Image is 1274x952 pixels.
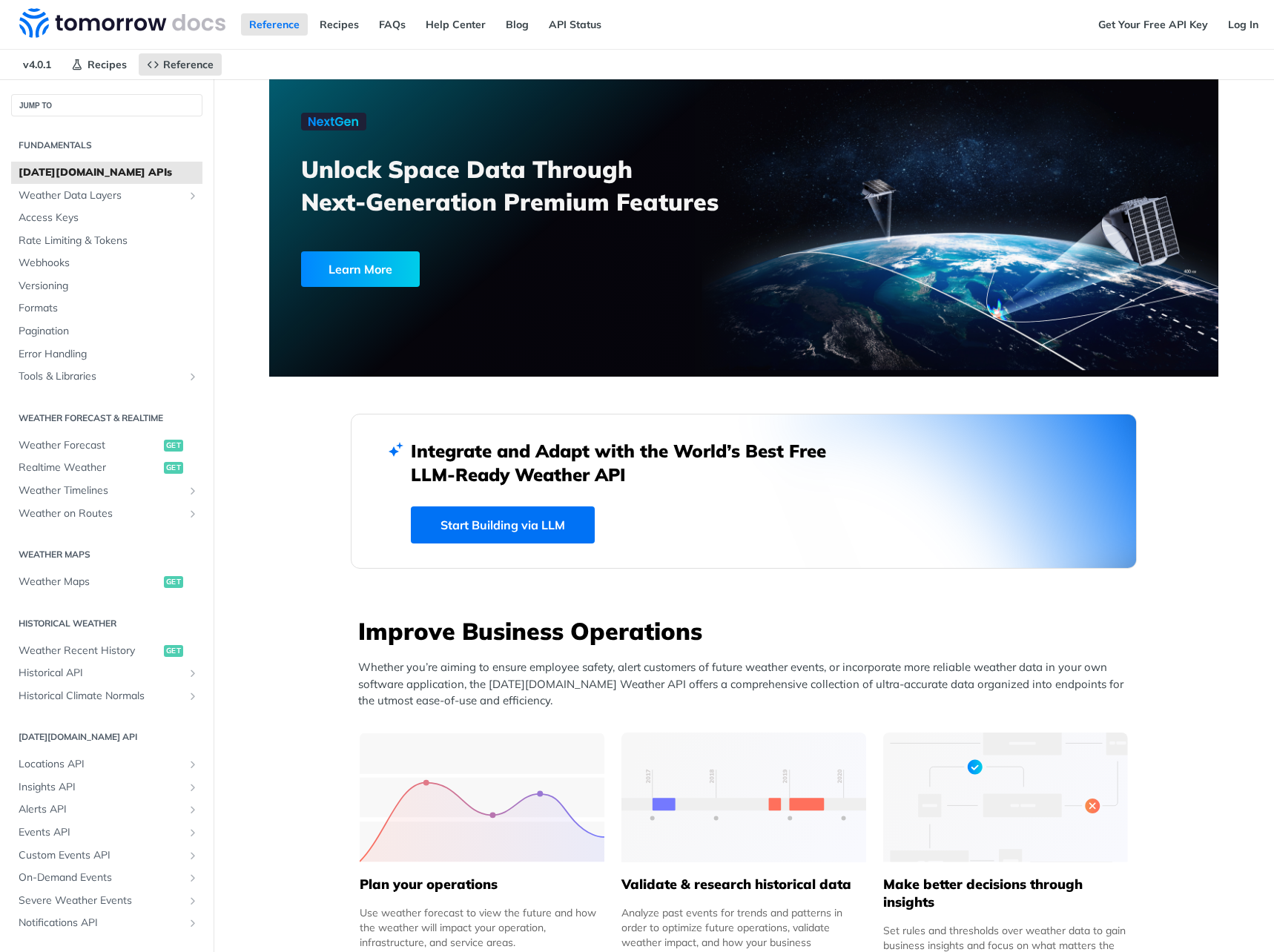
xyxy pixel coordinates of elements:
a: Weather Forecastget [11,434,202,457]
a: Start Building via LLM [411,506,595,543]
button: Show subpages for Events API [187,827,199,839]
span: Notifications API [19,916,183,930]
img: a22d113-group-496-32x.svg [883,733,1128,862]
a: Weather Mapsget [11,571,202,593]
img: 13d7ca0-group-496-2.svg [621,733,866,862]
span: Tools & Libraries [19,369,183,384]
h5: Validate & research historical data [621,876,866,893]
span: On-Demand Events [19,870,183,885]
span: Webhooks [19,256,199,271]
span: get [164,645,183,657]
a: Insights APIShow subpages for Insights API [11,776,202,799]
span: Realtime Weather [19,460,160,475]
button: Show subpages for Weather Timelines [187,485,199,497]
img: Tomorrow.io Weather API Docs [19,8,225,38]
button: Show subpages for Historical API [187,667,199,679]
span: Weather Forecast [19,438,160,453]
span: Events API [19,825,183,840]
a: Get Your Free API Key [1090,13,1216,36]
a: Weather on RoutesShow subpages for Weather on Routes [11,503,202,525]
a: Realtime Weatherget [11,457,202,479]
img: 39565e8-group-4962x.svg [360,733,604,862]
span: Weather on Routes [19,506,183,521]
span: Rate Limiting & Tokens [19,234,199,248]
p: Whether you’re aiming to ensure employee safety, alert customers of future weather events, or inc... [358,659,1137,710]
span: Versioning [19,279,199,294]
span: get [164,576,183,588]
a: Historical Climate NormalsShow subpages for Historical Climate Normals [11,685,202,707]
span: Pagination [19,324,199,339]
a: Pagination [11,320,202,343]
span: Locations API [19,757,183,772]
a: Weather TimelinesShow subpages for Weather Timelines [11,480,202,502]
a: Learn More [301,251,668,287]
span: Reference [163,58,214,71]
span: get [164,462,183,474]
span: Alerts API [19,802,183,817]
h3: Unlock Space Data Through Next-Generation Premium Features [301,153,760,218]
a: Severe Weather EventsShow subpages for Severe Weather Events [11,890,202,912]
button: Show subpages for Weather Data Layers [187,190,199,202]
a: [DATE][DOMAIN_NAME] APIs [11,162,202,184]
span: Formats [19,301,199,316]
span: Recipes [88,58,127,71]
span: Error Handling [19,347,199,362]
span: Weather Timelines [19,483,183,498]
a: On-Demand EventsShow subpages for On-Demand Events [11,867,202,889]
button: Show subpages for Notifications API [187,917,199,929]
a: Historical APIShow subpages for Historical API [11,662,202,684]
a: Alerts APIShow subpages for Alerts API [11,799,202,821]
a: Events APIShow subpages for Events API [11,822,202,844]
button: Show subpages for Custom Events API [187,850,199,862]
span: Historical API [19,666,183,681]
span: [DATE][DOMAIN_NAME] APIs [19,165,199,180]
a: Locations APIShow subpages for Locations API [11,753,202,776]
a: Access Keys [11,207,202,229]
a: Reference [139,53,222,76]
button: Show subpages for Weather on Routes [187,508,199,520]
button: Show subpages for Alerts API [187,804,199,816]
button: Show subpages for Locations API [187,758,199,770]
button: Show subpages for Historical Climate Normals [187,690,199,702]
a: Rate Limiting & Tokens [11,230,202,252]
h2: Fundamentals [11,139,202,152]
a: Recipes [311,13,367,36]
h5: Make better decisions through insights [883,876,1128,911]
h2: Historical Weather [11,617,202,630]
span: Insights API [19,780,183,795]
button: Show subpages for Tools & Libraries [187,371,199,383]
button: Show subpages for On-Demand Events [187,872,199,884]
h2: Weather Maps [11,548,202,561]
span: get [164,440,183,452]
span: Weather Data Layers [19,188,183,203]
span: Weather Maps [19,575,160,589]
a: API Status [541,13,610,36]
a: Webhooks [11,252,202,274]
span: Custom Events API [19,848,183,863]
a: FAQs [371,13,414,36]
a: Weather Data LayersShow subpages for Weather Data Layers [11,185,202,207]
a: Tools & LibrariesShow subpages for Tools & Libraries [11,366,202,388]
h2: Weather Forecast & realtime [11,411,202,425]
h3: Improve Business Operations [358,615,1137,647]
h2: Integrate and Adapt with the World’s Best Free LLM-Ready Weather API [411,439,848,486]
span: Weather Recent History [19,644,160,658]
a: Versioning [11,275,202,297]
a: Custom Events APIShow subpages for Custom Events API [11,844,202,867]
span: Historical Climate Normals [19,689,183,704]
h5: Plan your operations [360,876,604,893]
button: JUMP TO [11,94,202,116]
button: Show subpages for Insights API [187,781,199,793]
img: NextGen [301,113,366,130]
h2: [DATE][DOMAIN_NAME] API [11,730,202,744]
span: v4.0.1 [15,53,59,76]
a: Log In [1220,13,1267,36]
a: Help Center [417,13,494,36]
span: Access Keys [19,211,199,225]
a: Error Handling [11,343,202,366]
div: Use weather forecast to view the future and how the weather will impact your operation, infrastru... [360,905,604,950]
a: Formats [11,297,202,320]
a: Weather Recent Historyget [11,640,202,662]
button: Show subpages for Severe Weather Events [187,895,199,907]
a: Reference [241,13,308,36]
